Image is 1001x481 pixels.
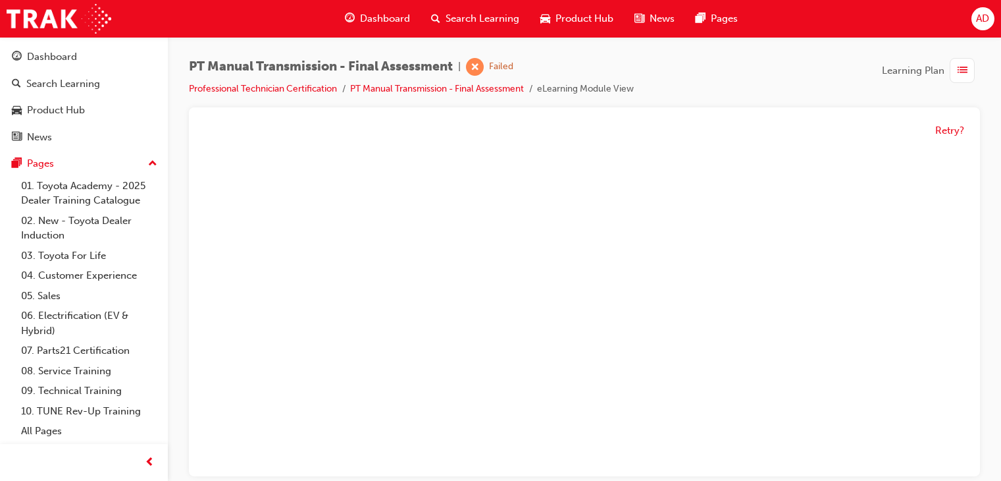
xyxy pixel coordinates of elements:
span: search-icon [431,11,440,27]
span: guage-icon [12,51,22,63]
span: Search Learning [446,11,519,26]
button: Pages [5,152,163,176]
a: News [5,125,163,150]
span: Learning Plan [882,63,944,78]
a: Product Hub [5,98,163,123]
a: pages-iconPages [685,5,748,32]
a: Search Learning [5,72,163,96]
span: AD [976,11,989,26]
a: 02. New - Toyota Dealer Induction [16,211,163,246]
a: guage-iconDashboard [334,5,421,32]
span: up-icon [148,156,157,173]
img: Trak [7,4,111,34]
span: list-icon [958,63,967,79]
a: PT Manual Transmission - Final Assessment [350,83,524,94]
span: prev-icon [145,455,155,471]
a: 04. Customer Experience [16,266,163,286]
span: car-icon [12,105,22,117]
li: eLearning Module View [537,82,634,97]
span: PT Manual Transmission - Final Assessment [189,59,453,74]
a: Professional Technician Certification [189,83,337,94]
span: news-icon [634,11,644,27]
a: car-iconProduct Hub [530,5,624,32]
a: search-iconSearch Learning [421,5,530,32]
a: Dashboard [5,45,163,69]
span: news-icon [12,132,22,144]
div: Product Hub [27,103,85,118]
a: 08. Service Training [16,361,163,382]
a: 09. Technical Training [16,381,163,401]
span: guage-icon [345,11,355,27]
span: Product Hub [555,11,613,26]
span: car-icon [540,11,550,27]
span: search-icon [12,78,21,90]
span: | [458,59,461,74]
div: Failed [489,61,513,73]
button: AD [971,7,994,30]
div: Search Learning [26,76,100,92]
button: Retry? [935,123,964,138]
a: 05. Sales [16,286,163,306]
a: 06. Electrification (EV & Hybrid) [16,306,163,341]
a: 03. Toyota For Life [16,246,163,266]
div: News [27,130,52,145]
span: pages-icon [12,158,22,170]
div: Dashboard [27,49,77,65]
span: learningRecordVerb_FAIL-icon [466,58,484,76]
a: news-iconNews [624,5,685,32]
button: DashboardSearch LearningProduct HubNews [5,42,163,152]
a: All Pages [16,421,163,441]
span: Pages [711,11,738,26]
div: Pages [27,156,54,171]
a: 01. Toyota Academy - 2025 Dealer Training Catalogue [16,176,163,211]
button: Learning Plan [882,58,980,83]
span: News [650,11,675,26]
span: Dashboard [360,11,410,26]
a: 10. TUNE Rev-Up Training [16,401,163,422]
span: pages-icon [696,11,706,27]
a: 07. Parts21 Certification [16,341,163,361]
